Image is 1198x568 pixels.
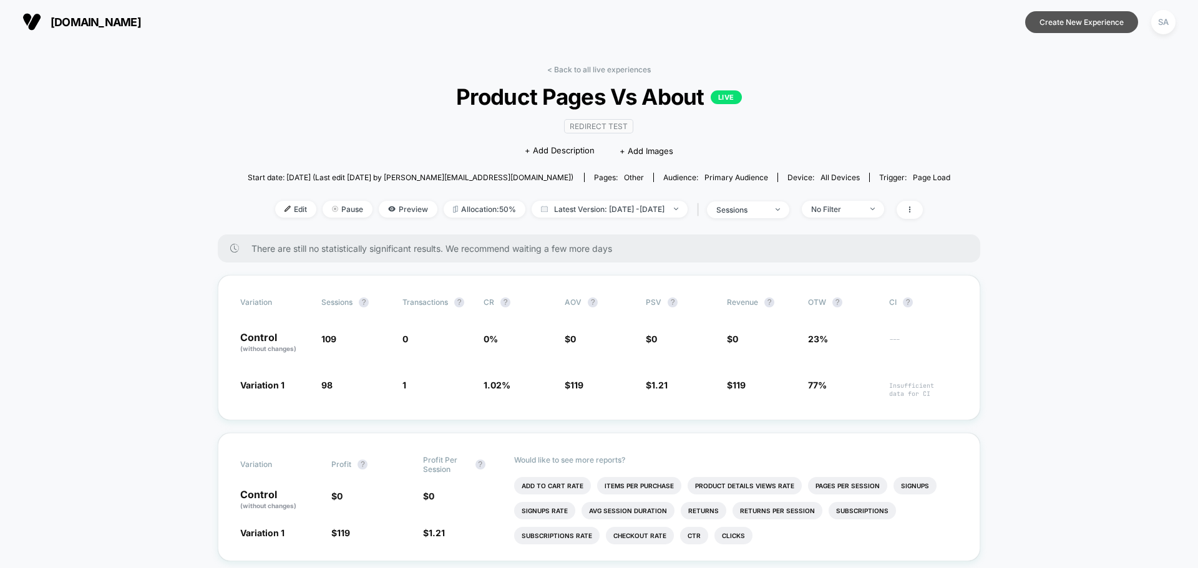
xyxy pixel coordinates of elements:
[903,297,913,307] button: ?
[913,173,950,182] span: Page Load
[714,527,752,544] li: Clicks
[716,205,766,214] div: sessions
[402,297,448,307] span: Transactions
[358,460,368,469] button: ?
[565,297,582,307] span: AOV
[331,460,351,469] span: Profit
[674,208,678,210] img: end
[532,201,688,218] span: Latest Version: [DATE] - [DATE]
[624,173,644,182] span: other
[323,201,373,218] span: Pause
[240,380,285,390] span: Variation 1
[514,477,591,494] li: Add To Cart Rate
[332,206,338,212] img: end
[620,146,673,156] span: + Add Images
[514,527,600,544] li: Subscriptions Rate
[777,173,869,182] span: Device:
[694,201,707,219] span: |
[570,334,576,344] span: 0
[248,173,573,182] span: Start date: [DATE] (Last edit [DATE] by [PERSON_NAME][EMAIL_ADDRESS][DOMAIN_NAME])
[423,527,445,538] span: $
[1025,11,1138,33] button: Create New Experience
[402,380,406,390] span: 1
[597,477,681,494] li: Items Per Purchase
[733,502,822,519] li: Returns Per Session
[283,84,915,110] span: Product Pages Vs About
[879,173,950,182] div: Trigger:
[285,206,291,212] img: edit
[727,297,758,307] span: Revenue
[594,173,644,182] div: Pages:
[240,489,319,511] p: Control
[514,502,575,519] li: Signups Rate
[423,455,469,474] span: Profit Per Session
[1147,9,1179,35] button: SA
[727,334,738,344] span: $
[251,243,955,254] span: There are still no statistically significant results. We recommend waiting a few more days
[727,380,746,390] span: $
[565,380,583,390] span: $
[588,297,598,307] button: ?
[668,297,678,307] button: ?
[275,201,316,218] span: Edit
[454,297,464,307] button: ?
[240,297,309,307] span: Variation
[808,334,828,344] span: 23%
[19,12,145,32] button: [DOMAIN_NAME]
[889,297,958,307] span: CI
[240,345,296,352] span: (without changes)
[570,380,583,390] span: 119
[646,334,657,344] span: $
[500,297,510,307] button: ?
[808,297,877,307] span: OTW
[321,334,336,344] span: 109
[51,16,141,29] span: [DOMAIN_NAME]
[240,332,309,354] p: Control
[429,527,445,538] span: 1.21
[870,208,875,210] img: end
[379,201,437,218] span: Preview
[484,380,510,390] span: 1.02 %
[688,477,802,494] li: Product Details Views Rate
[429,491,434,501] span: 0
[711,90,742,104] p: LIVE
[1151,10,1176,34] div: SA
[776,208,780,211] img: end
[808,477,887,494] li: Pages Per Session
[453,206,458,213] img: rebalance
[484,334,498,344] span: 0 %
[525,145,595,157] span: + Add Description
[475,460,485,469] button: ?
[402,334,408,344] span: 0
[764,297,774,307] button: ?
[680,527,708,544] li: Ctr
[829,502,896,519] li: Subscriptions
[733,334,738,344] span: 0
[808,380,827,390] span: 77%
[889,382,958,398] span: Insufficient data for CI
[514,455,958,465] p: Would like to see more reports?
[240,527,285,538] span: Variation 1
[337,527,350,538] span: 119
[331,527,350,538] span: $
[484,297,494,307] span: CR
[22,12,41,31] img: Visually logo
[681,502,726,519] li: Returns
[811,205,861,214] div: No Filter
[582,502,674,519] li: Avg Session Duration
[564,119,633,133] span: Redirect Test
[651,380,668,390] span: 1.21
[423,491,434,501] span: $
[894,477,937,494] li: Signups
[444,201,525,218] span: Allocation: 50%
[821,173,860,182] span: all devices
[606,527,674,544] li: Checkout Rate
[240,455,309,474] span: Variation
[663,173,768,182] div: Audience:
[359,297,369,307] button: ?
[889,335,958,354] span: ---
[337,491,343,501] span: 0
[832,297,842,307] button: ?
[240,502,296,509] span: (without changes)
[646,380,668,390] span: $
